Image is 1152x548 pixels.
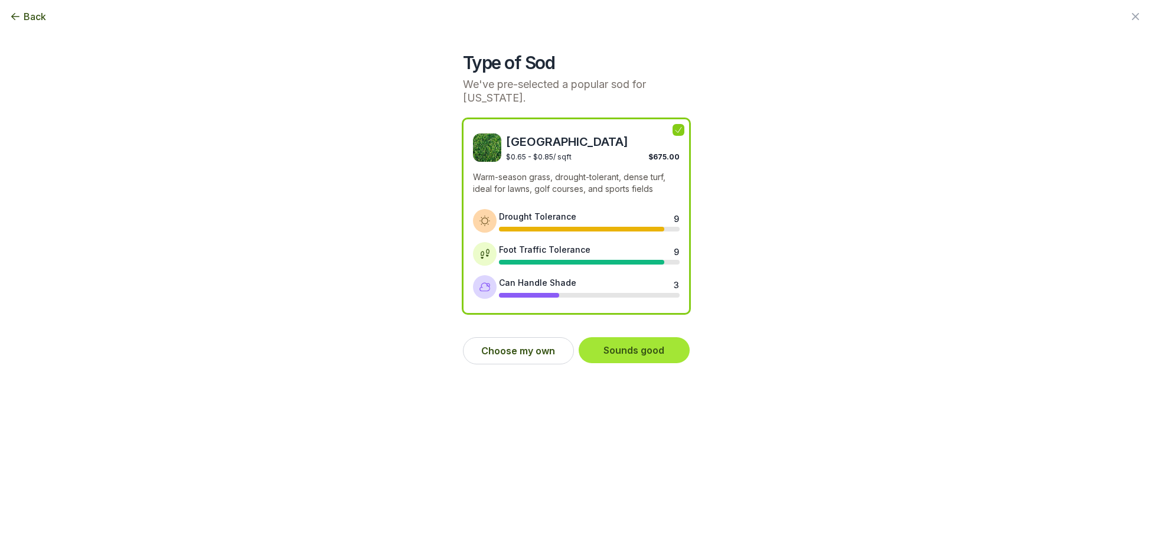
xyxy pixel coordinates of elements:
[24,9,46,24] span: Back
[9,9,46,24] button: Back
[473,171,680,195] p: Warm-season grass, drought-tolerant, dense turf, ideal for lawns, golf courses, and sports fields
[473,133,501,162] img: Bermuda sod image
[463,337,574,364] button: Choose my own
[674,246,678,255] div: 9
[499,243,590,256] div: Foot Traffic Tolerance
[463,52,690,73] h2: Type of Sod
[499,276,576,289] div: Can Handle Shade
[674,213,678,222] div: 9
[674,279,678,288] div: 3
[463,78,690,105] p: We've pre-selected a popular sod for [US_STATE].
[479,248,491,260] img: Foot traffic tolerance icon
[579,337,690,363] button: Sounds good
[506,133,680,150] span: [GEOGRAPHIC_DATA]
[479,215,491,227] img: Drought tolerance icon
[506,152,572,161] span: $0.65 - $0.85 / sqft
[479,281,491,293] img: Shade tolerance icon
[499,210,576,223] div: Drought Tolerance
[648,152,680,161] span: $675.00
